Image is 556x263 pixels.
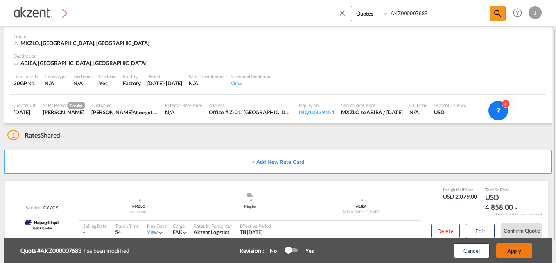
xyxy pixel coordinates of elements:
[14,53,542,59] div: Destination
[147,223,167,229] div: Free Days
[457,187,464,192] span: Sell
[299,109,335,116] div: INQ13839154
[173,223,188,229] div: Cargo
[231,73,270,79] div: Terms and Condition
[7,131,60,140] div: Shared
[99,79,116,87] div: Yes
[83,223,107,229] div: Sailing Date
[73,79,83,87] div: N/A
[209,102,292,108] div: Address
[123,73,140,79] div: Stuffing
[14,59,149,67] div: AEJEA, Jebel Ali, Middle East
[240,229,263,236] div: Till 22 Oct 2025
[83,209,194,215] div: Manzanillo
[14,109,36,116] div: 23 Sep 2025
[513,205,519,211] md-icon: icon-chevron-down
[20,245,226,257] div: has been modified
[45,79,67,87] div: N/A
[20,40,149,46] span: MXZLO, [GEOGRAPHIC_DATA], [GEOGRAPHIC_DATA]
[91,102,158,108] div: Customer
[158,230,163,236] md-icon: icon-chevron-down
[245,193,255,197] md-icon: assets/icons/custom/ship-fill.svg
[409,109,427,116] div: N/A
[431,224,460,238] button: Delete
[231,79,270,87] div: View
[147,229,164,236] div: Viewicon-chevron-down
[25,131,41,139] span: Rates
[4,150,552,174] button: + Add New Rate Card
[115,229,139,236] div: 54
[409,102,427,108] div: CC Email
[495,187,501,192] span: Sell
[529,6,542,19] div: J
[240,229,263,235] span: Till [DATE]
[194,229,231,236] div: Akzent Logistics
[485,193,526,212] div: USD 4,858.00
[23,213,61,234] img: Hapag-Lloyd | Quick Quotes
[434,102,466,108] div: Search Currency
[14,39,151,47] div: MXZLO, Manzanillo, Americas
[443,193,477,201] div: USD 2,079.00
[266,247,285,254] div: No
[147,79,183,87] div: 22 Oct 2025
[240,223,271,229] div: Effective Period
[20,247,84,255] b: Quote #AKZ000007683
[165,102,202,108] div: External Reference
[194,223,231,229] div: Rates by Forwarder
[434,109,466,116] div: USD
[305,204,417,209] div: AEJEA
[99,73,116,79] div: Customs
[511,6,524,20] span: Help
[305,209,417,215] div: [GEOGRAPHIC_DATA]
[443,187,477,193] div: Freight Rate
[466,224,495,238] button: Edit
[496,243,532,258] button: Apply
[341,102,403,108] div: Search Reference
[240,247,264,255] div: Revision :
[493,9,503,18] md-icon: icon-magnify
[194,204,306,209] div: Ningbo
[83,204,194,209] div: MXZLO
[194,229,229,235] span: Akzent Logistics
[91,109,158,116] div: Kevin Joel
[68,102,85,109] span: Creator
[123,79,140,87] div: Factory Stuffing
[341,109,403,116] div: MXZLO to AEJEA / 23 Sep 2025
[73,73,93,79] div: Incoterms
[299,102,335,108] div: Inquiry No.
[7,130,19,140] span: 1
[165,109,202,116] div: N/A
[490,6,505,21] span: icon-magnify
[12,4,68,22] img: c72fcea0ad0611ed966209c23b7bd3dd.png
[338,8,347,17] md-icon: icon-close
[389,6,490,20] input: Enter Quotation Number
[14,33,542,39] div: Origin
[182,230,188,236] md-icon: icon-chevron-down
[83,229,107,236] div: -
[147,73,183,79] div: Period
[189,79,224,87] div: N/A
[511,6,529,20] div: Help
[43,102,85,109] div: Sales Person
[209,109,292,116] div: Office # Z-01, Sharjah Air Port Free zone Sharjah – UAE
[14,73,38,79] div: Load Details
[454,243,490,258] button: Cancel
[490,212,548,217] div: Remark and Inclusion included
[189,73,224,79] div: Sales Coordinator
[297,247,314,254] div: Yes
[338,6,351,25] span: icon-close
[133,109,177,116] span: All cargo Logistics LLC
[26,204,41,211] span: Service:
[173,229,182,235] span: FAK
[115,223,139,229] div: Transit Time
[43,109,85,116] div: Juana Roque
[41,204,58,211] div: CY / CY
[501,223,542,238] button: Confirm Quote
[45,73,67,79] div: Cargo Type
[14,102,36,108] div: Created On
[485,187,526,193] div: Total Rate
[14,79,38,87] div: 20GP x 1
